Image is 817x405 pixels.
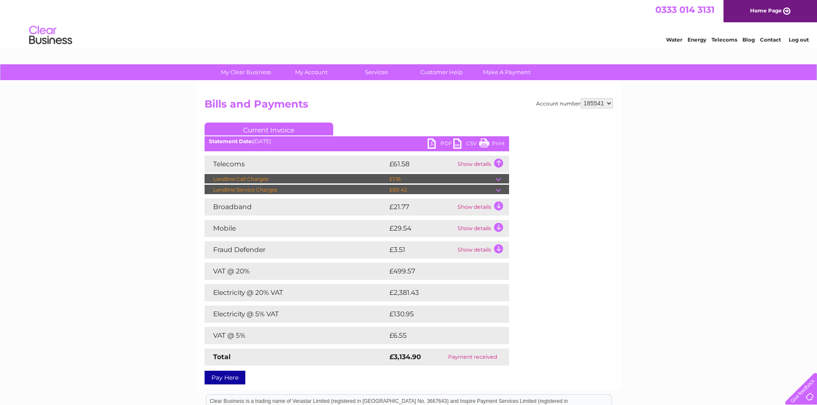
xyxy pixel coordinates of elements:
td: £21.77 [387,198,455,216]
td: £3.51 [387,241,455,258]
a: 0333 014 3131 [655,4,714,15]
a: Water [666,36,682,43]
td: Landline Call Charges [205,174,387,184]
a: Contact [760,36,781,43]
strong: £3,134.90 [389,353,421,361]
a: Pay Here [205,371,245,384]
div: Account number [536,98,613,108]
a: Customer Help [406,64,477,80]
a: Services [341,64,412,80]
td: Mobile [205,220,387,237]
td: £130.95 [387,306,493,323]
td: Landline Service Charges [205,185,387,195]
td: £6.55 [387,327,489,344]
td: £499.57 [387,263,494,280]
a: Blog [742,36,755,43]
a: Make A Payment [471,64,542,80]
td: VAT @ 5% [205,327,387,344]
h2: Bills and Payments [205,98,613,114]
td: Show details [455,156,509,173]
td: VAT @ 20% [205,263,387,280]
a: Log out [789,36,809,43]
td: Show details [455,198,509,216]
td: Electricity @ 5% VAT [205,306,387,323]
td: Payment received [436,348,509,366]
a: Current Invoice [205,123,333,135]
a: My Account [276,64,347,80]
div: Clear Business is a trading name of Verastar Limited (registered in [GEOGRAPHIC_DATA] No. 3667643... [206,5,612,42]
a: Print [479,138,505,151]
img: logo.png [29,22,72,48]
td: £60.42 [387,185,496,195]
a: CSV [453,138,479,151]
strong: Total [213,353,231,361]
div: [DATE] [205,138,509,144]
td: £29.54 [387,220,455,237]
td: Fraud Defender [205,241,387,258]
td: Telecoms [205,156,387,173]
b: Statement Date: [209,138,253,144]
td: Electricity @ 20% VAT [205,284,387,301]
td: Show details [455,241,509,258]
td: £2,381.43 [387,284,495,301]
a: PDF [428,138,453,151]
td: Broadband [205,198,387,216]
a: Energy [687,36,706,43]
td: Show details [455,220,509,237]
td: £61.58 [387,156,455,173]
a: Telecoms [711,36,737,43]
a: My Clear Business [211,64,281,80]
td: £1.16 [387,174,496,184]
